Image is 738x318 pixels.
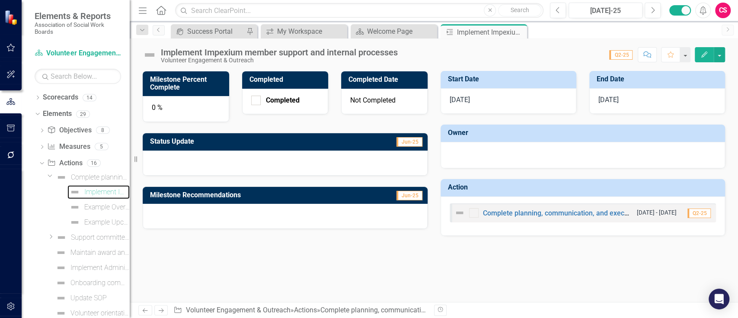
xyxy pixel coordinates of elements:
[448,75,572,83] h3: Start Date
[35,69,121,84] input: Search Below...
[511,6,529,13] span: Search
[448,183,721,191] h3: Action
[367,26,435,37] div: Welcome Page
[84,188,130,196] div: Implement Impexium member support and internal processes
[454,208,465,218] img: Not Defined
[150,191,361,199] h3: Milestone Recommendations
[96,127,110,134] div: 8
[47,142,90,152] a: Measures
[457,27,525,38] div: Implement Impexium member support and internal processes
[597,75,721,83] h3: End Date
[498,4,541,16] button: Search
[348,76,423,84] h3: Completed Date
[715,3,731,18] button: CS
[173,305,427,315] div: » » »
[249,76,324,84] h3: Completed
[294,306,317,314] a: Actions
[70,187,80,197] img: Not Defined
[263,26,345,37] a: My Workspace
[56,278,66,288] img: Not Defined
[67,185,130,199] a: Implement Impexium member support and internal processes
[56,293,66,303] img: Not Defined
[56,263,66,273] img: Not Defined
[47,158,82,168] a: Actions
[87,159,101,167] div: 16
[54,261,130,275] a: Implement Administrator support through Administrator yearly email, Administrators workshop, 2025...
[609,50,633,60] span: Q2-25
[187,26,244,37] div: Success Portal
[150,76,225,91] h3: Milestone Percent Complete
[54,291,107,305] a: Update SOP
[598,96,619,104] span: [DATE]
[76,110,90,118] div: 29
[341,89,428,115] div: Not Completed
[175,3,543,18] input: Search ClearPoint...
[84,203,130,211] div: Example Overdue Milestone
[143,96,229,122] div: 0 %
[396,191,422,200] span: Jun-25
[320,306,530,314] a: Complete planning, communication, and execution of 2025 meetings
[4,10,19,25] img: ClearPoint Strategy
[35,11,121,21] span: Elements & Reports
[56,247,66,258] img: Not Defined
[143,48,157,62] img: Not Defined
[70,217,80,228] img: Not Defined
[150,138,320,145] h3: Status Update
[56,172,67,183] img: Not Defined
[70,202,80,212] img: Not Defined
[70,279,130,287] div: Onboarding communications and welcome
[353,26,435,37] a: Welcome Page
[54,276,130,290] a: Onboarding communications and welcome
[95,143,109,151] div: 5
[71,173,130,181] div: Complete planning, communication, and execution of 2025 meetings
[569,3,642,18] button: [DATE]-25
[70,249,130,257] div: Maintain award and recognition program through tangible awards and recognition
[687,209,711,218] span: Q2-25
[47,125,91,135] a: Objectives
[54,231,130,244] a: Support committee work through bi-monthly committee staff meetings and committee member support
[70,294,107,302] div: Update SOP
[56,232,67,243] img: Not Defined
[43,93,78,103] a: Scorecards
[84,218,130,226] div: Example Upcoming Milestone
[161,48,398,57] div: Implement Impexium member support and internal processes
[67,200,130,214] a: Example Overdue Milestone
[83,94,96,101] div: 14
[35,21,121,35] small: Association of Social Work Boards
[173,26,244,37] a: Success Portal
[54,246,130,260] a: Maintain award and recognition program through tangible awards and recognition
[67,215,130,229] a: Example Upcoming Milestone
[35,48,121,58] a: Volunteer Engagement & Outreach
[70,309,130,317] div: Volunteer orientation and hours tracking
[186,306,291,314] a: Volunteer Engagement & Outreach
[396,137,422,147] span: Jun-25
[450,96,470,104] span: [DATE]
[70,264,130,272] div: Implement Administrator support through Administrator yearly email, Administrators workshop, 2025...
[637,209,677,217] small: [DATE] - [DATE]
[71,234,130,241] div: Support committee work through bi-monthly committee staff meetings and committee member support
[448,129,721,137] h3: Owner
[483,209,696,217] a: Complete planning, communication, and execution of 2025 meetings
[161,57,398,64] div: Volunteer Engagement & Outreach
[277,26,345,37] div: My Workspace
[572,6,639,16] div: [DATE]-25
[709,289,729,309] div: Open Intercom Messenger
[43,109,72,119] a: Elements
[54,170,130,184] a: Complete planning, communication, and execution of 2025 meetings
